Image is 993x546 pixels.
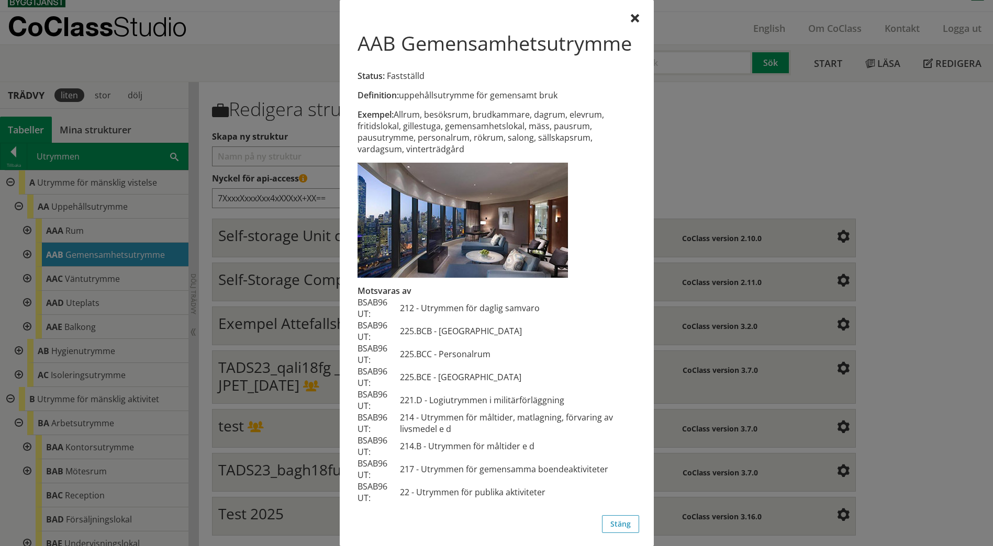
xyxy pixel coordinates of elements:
td: 214 - Utrymmen för måltider, matlagning, förvaring av livsmedel e d [400,412,635,435]
span: Exempel: [358,109,394,120]
td: 225.BCC - Personalrum [400,343,635,366]
td: 225.BCB - [GEOGRAPHIC_DATA] [400,320,635,343]
td: 217 - Utrymmen för gemensamma boendeaktiviteter [400,458,635,481]
td: 225.BCE - [GEOGRAPHIC_DATA] [400,366,635,389]
img: aab-gemensamhetsrum-1.jpg [358,163,568,278]
td: BSAB96 UT: [358,389,400,412]
div: Allrum, besöksrum, brudkammare, dagrum, elevrum, fritidslokal, gillestuga, gemensamhetslokal, mäs... [358,109,635,155]
td: BSAB96 UT: [358,320,400,343]
span: Status: [358,70,385,82]
td: BSAB96 UT: [358,458,400,481]
span: Definition: [358,89,399,101]
td: BSAB96 UT: [358,297,400,320]
td: BSAB96 UT: [358,366,400,389]
td: BSAB96 UT: [358,412,400,435]
td: 221.D - Logiutrymmen i militärförläggning [400,389,635,412]
td: BSAB96 UT: [358,435,400,458]
div: uppehållsutrymme för gemensamt bruk [358,89,635,101]
span: Fastställd [387,70,425,82]
button: Stäng [602,515,639,533]
span: Motsvaras av [358,285,411,297]
td: 212 - Utrymmen för daglig samvaro [400,297,635,320]
td: 214.B - Utrymmen för måltider e d [400,435,635,458]
td: BSAB96 UT: [358,343,400,366]
td: BSAB96 UT: [358,481,400,504]
h1: AAB Gemensamhetsutrymme [358,31,632,54]
td: 22 - Utrymmen för publika aktiviteter [400,481,635,504]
